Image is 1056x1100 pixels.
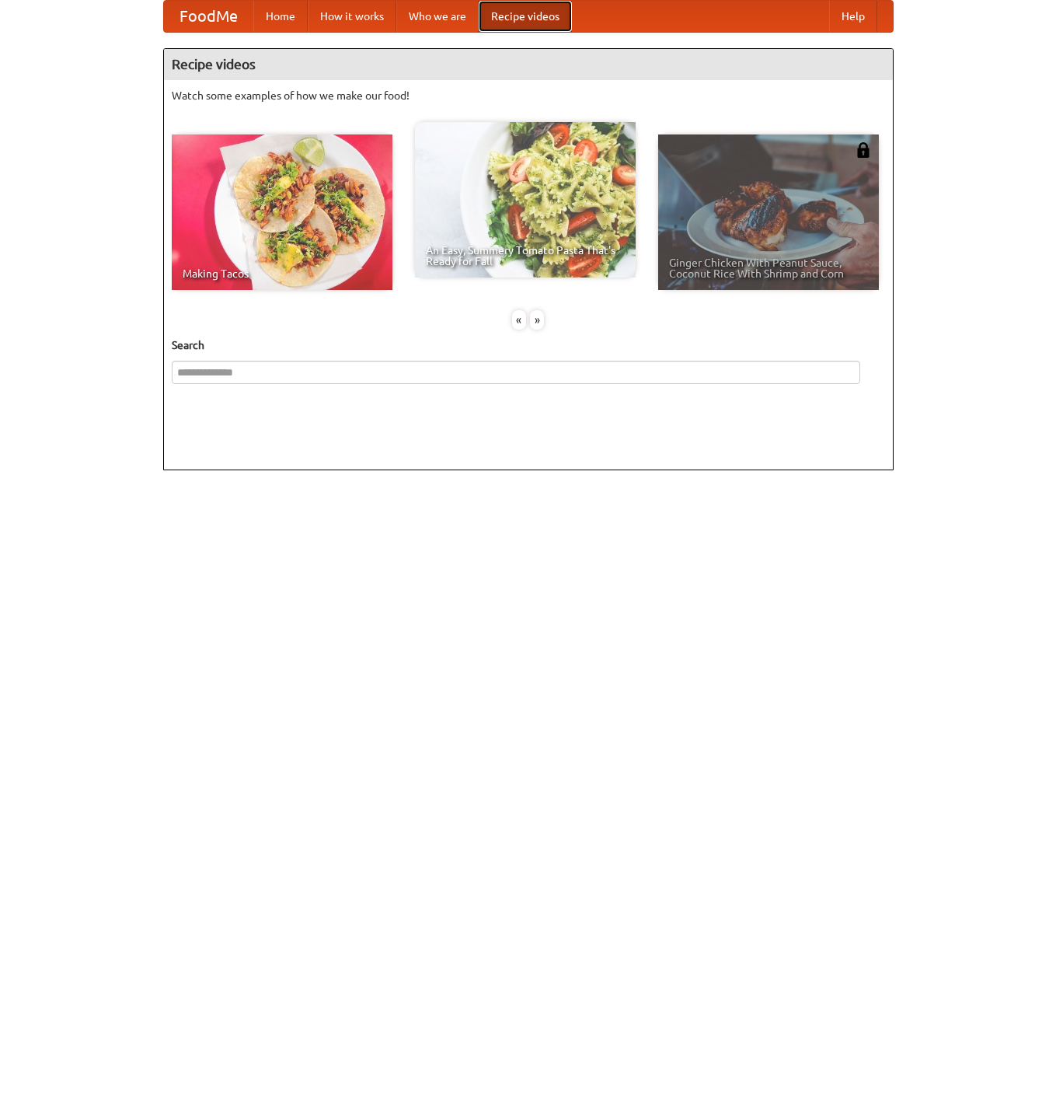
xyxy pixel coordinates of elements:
h4: Recipe videos [164,49,893,80]
a: An Easy, Summery Tomato Pasta That's Ready for Fall [415,122,636,278]
span: An Easy, Summery Tomato Pasta That's Ready for Fall [426,245,625,267]
a: Home [253,1,308,32]
h5: Search [172,337,885,353]
span: Making Tacos [183,268,382,279]
a: Recipe videos [479,1,572,32]
a: Making Tacos [172,134,392,290]
div: « [512,310,526,330]
div: » [530,310,544,330]
a: Who we are [396,1,479,32]
a: Help [829,1,877,32]
img: 483408.png [856,142,871,158]
a: How it works [308,1,396,32]
p: Watch some examples of how we make our food! [172,88,885,103]
a: FoodMe [164,1,253,32]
